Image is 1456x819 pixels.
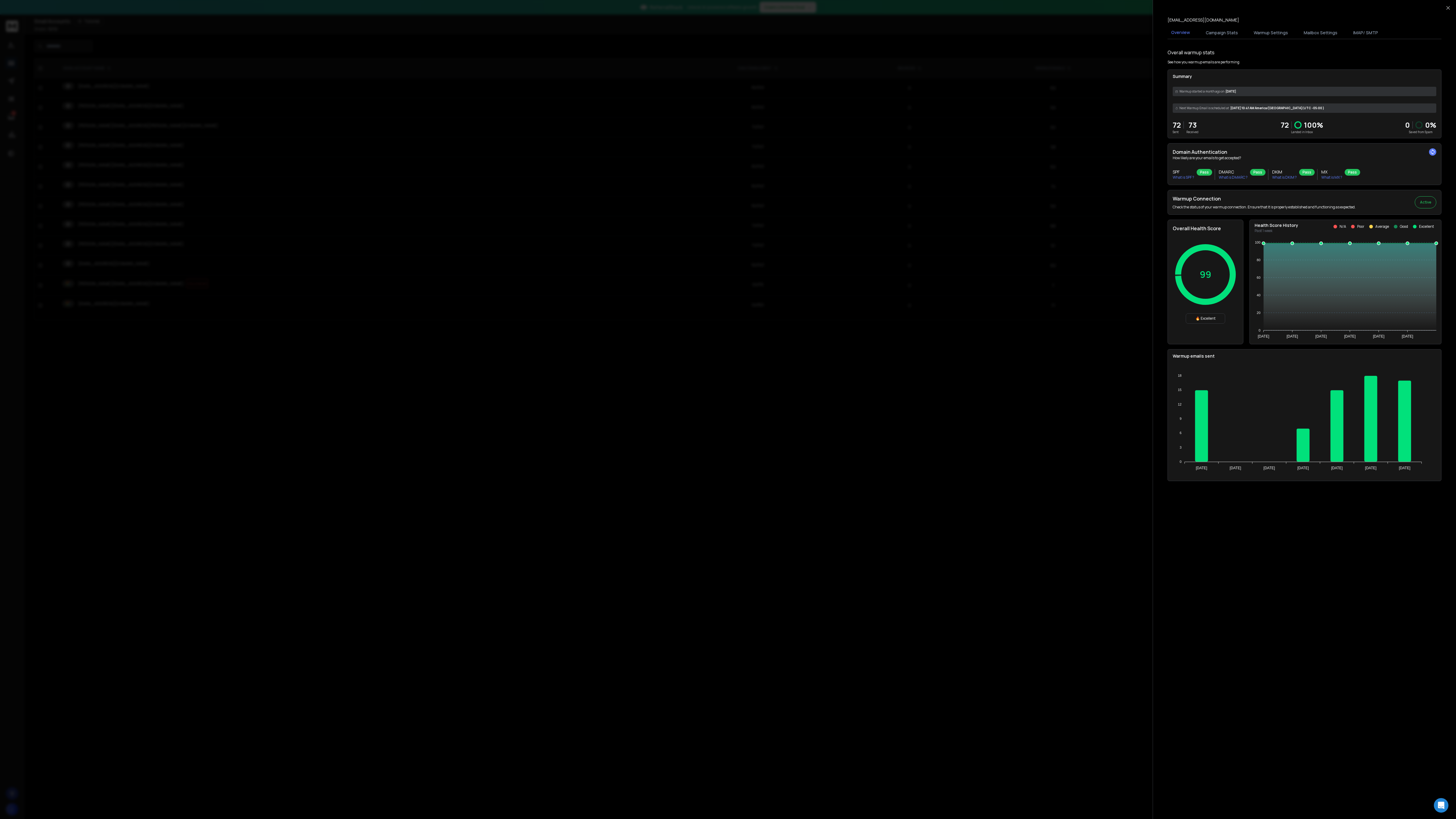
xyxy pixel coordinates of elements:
tspan: [DATE] [1365,466,1377,470]
p: 0 % [1425,120,1436,130]
tspan: [DATE] [1373,334,1384,339]
tspan: 0 [1180,460,1181,463]
div: Pass [1250,169,1266,176]
div: [DATE] [1173,87,1436,96]
tspan: 40 [1257,293,1260,297]
tspan: [DATE] [1297,466,1309,470]
h2: Overall Health Score [1173,225,1238,232]
div: Pass [1197,169,1212,176]
h2: Warmup Connection [1173,195,1356,202]
p: N/A [1340,224,1346,229]
p: See how you warmup emails are performing [1168,60,1239,65]
tspan: 100 [1255,241,1260,244]
strong: 0 [1405,120,1410,130]
tspan: 15 [1178,388,1181,392]
tspan: [DATE] [1258,334,1269,339]
p: Saved from Spam [1405,130,1436,134]
p: 72 [1173,120,1181,130]
span: Warmup started a month ago on [1179,89,1224,94]
p: 72 [1281,120,1289,130]
p: Health Score History [1255,222,1298,228]
p: Excellent [1419,224,1434,229]
tspan: [DATE] [1196,466,1207,470]
p: Sent [1173,130,1181,134]
p: Average [1375,224,1389,229]
span: Next Warmup Email is scheduled at [1179,106,1229,110]
tspan: 0 [1259,329,1260,332]
p: Past 1 week [1255,228,1298,233]
p: 73 [1186,120,1198,130]
button: Active [1415,196,1436,208]
p: What is SPF ? [1173,175,1194,180]
tspan: 9 [1180,417,1181,420]
h3: DKIM [1272,169,1297,175]
p: Poor [1357,224,1364,229]
tspan: 12 [1178,403,1181,406]
p: Good [1400,224,1408,229]
tspan: 3 [1180,446,1181,449]
tspan: [DATE] [1263,466,1275,470]
tspan: 20 [1257,311,1260,315]
h3: SPF [1173,169,1194,175]
p: What is DKIM ? [1272,175,1297,180]
h1: Overall warmup stats [1168,49,1215,56]
button: Mailbox Settings [1300,26,1341,39]
div: Open Intercom Messenger [1434,798,1448,813]
p: Warmup emails sent [1173,353,1436,359]
p: 99 [1200,269,1211,280]
div: [DATE] 10:41 AM America/[GEOGRAPHIC_DATA] (UTC -05:00 ) [1173,103,1436,113]
p: [EMAIL_ADDRESS][DOMAIN_NAME] [1168,17,1239,23]
div: Pass [1299,169,1315,176]
tspan: 60 [1257,276,1260,279]
p: Check the status of your warmup connection. Ensure that it is properly established and functionin... [1173,205,1356,210]
tspan: [DATE] [1399,466,1410,470]
div: 🔥 Excellent [1186,313,1225,324]
button: Campaign Stats [1202,26,1242,39]
tspan: [DATE] [1402,334,1413,339]
p: What is MX ? [1321,175,1342,180]
tspan: 80 [1257,258,1260,262]
div: Pass [1345,169,1360,176]
tspan: 6 [1180,431,1181,435]
p: 100 % [1304,120,1323,130]
tspan: [DATE] [1230,466,1241,470]
tspan: [DATE] [1344,334,1356,339]
button: IMAP/ SMTP [1350,26,1382,39]
tspan: [DATE] [1286,334,1298,339]
p: What is DMARC ? [1219,175,1248,180]
tspan: 18 [1178,374,1181,377]
tspan: [DATE] [1331,466,1343,470]
button: Overview [1168,26,1194,40]
h2: Domain Authentication [1173,148,1436,156]
h3: MX [1321,169,1342,175]
p: Landed in Inbox [1281,130,1323,134]
p: How likely are your emails to get accepted? [1173,156,1436,160]
p: Summary [1173,73,1436,79]
button: Warmup Settings [1250,26,1292,39]
p: Received [1186,130,1198,134]
h3: DMARC [1219,169,1248,175]
tspan: [DATE] [1315,334,1327,339]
